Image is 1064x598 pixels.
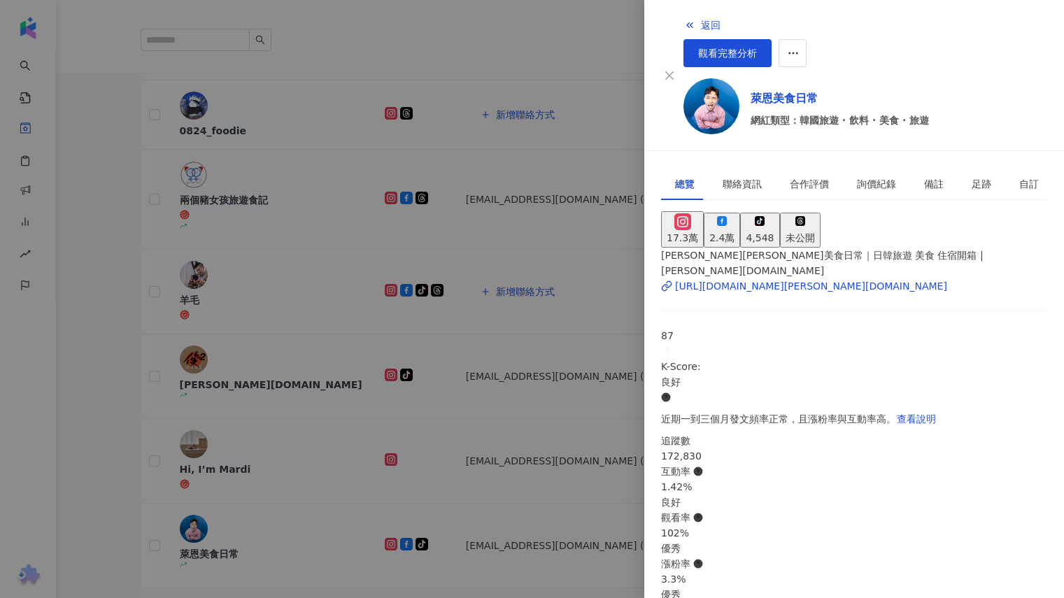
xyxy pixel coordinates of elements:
[751,90,929,107] a: 萊恩美食日常
[675,176,695,192] div: 總覽
[704,213,740,248] button: 2.4萬
[897,413,936,425] span: 查看說明
[896,405,937,433] button: 查看說明
[683,78,739,139] a: KOL Avatar
[661,405,1047,433] div: 近期一到三個月發文頻率正常，且漲粉率與互動率高。
[786,230,815,245] div: 未公開
[723,176,762,192] div: 聯絡資訊
[661,328,1047,343] div: 87
[698,48,757,59] span: 觀看完整分析
[675,278,947,294] div: [URL][DOMAIN_NAME][PERSON_NAME][DOMAIN_NAME]
[661,359,1047,405] div: K-Score :
[667,230,698,245] div: 17.3萬
[746,230,774,245] div: 4,548
[661,433,1047,448] div: 追蹤數
[661,525,1047,541] div: 102%
[661,211,704,248] button: 17.3萬
[664,70,675,81] span: close
[740,213,779,248] button: 4,548
[924,176,944,192] div: 備註
[683,39,772,67] a: 觀看完整分析
[661,278,1047,294] a: [URL][DOMAIN_NAME][PERSON_NAME][DOMAIN_NAME]
[780,213,821,248] button: 未公開
[661,479,1047,494] div: 1.42%
[709,230,735,245] div: 2.4萬
[701,20,721,31] span: 返回
[857,176,896,192] div: 詢價紀錄
[661,571,1047,587] div: 3.3%
[661,250,984,276] span: [PERSON_NAME][PERSON_NAME]美食日常｜日韓旅遊 美食 住宿開箱 | [PERSON_NAME][DOMAIN_NAME]
[661,448,1047,464] div: 172,830
[751,113,929,128] span: 網紅類型：韓國旅遊 · 飲料 · 美食 · 旅遊
[683,78,739,134] img: KOL Avatar
[661,374,1047,390] div: 良好
[683,11,721,39] button: 返回
[661,510,1047,525] div: 觀看率
[972,176,991,192] div: 足跡
[661,556,1047,571] div: 漲粉率
[1019,176,1039,192] div: 自訂
[661,464,1047,479] div: 互動率
[790,176,829,192] div: 合作評價
[661,67,678,84] button: Close
[661,541,1047,556] div: 優秀
[661,494,1047,510] div: 良好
